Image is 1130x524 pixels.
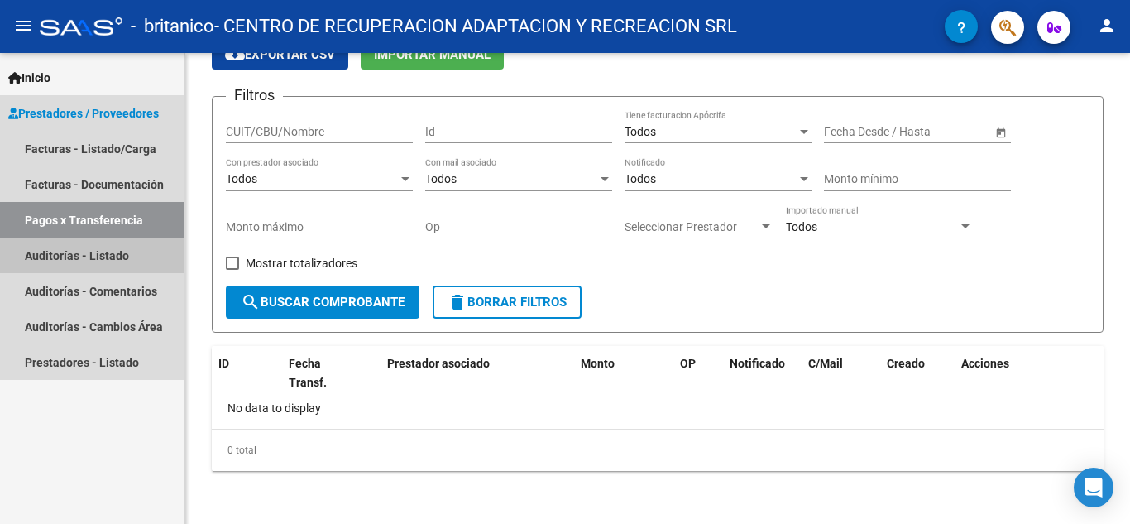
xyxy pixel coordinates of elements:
span: Inicio [8,69,50,87]
span: Importar Manual [374,47,491,62]
datatable-header-cell: Monto [574,346,673,401]
datatable-header-cell: ID [212,346,282,401]
span: Todos [625,172,656,185]
h3: Filtros [226,84,283,107]
span: Fecha Transf. [289,357,327,389]
span: Exportar CSV [225,47,335,62]
datatable-header-cell: OP [673,346,723,401]
input: Fecha fin [898,125,979,139]
mat-icon: cloud_download [225,44,245,64]
mat-icon: person [1097,16,1117,36]
mat-icon: menu [13,16,33,36]
span: Seleccionar Prestador [625,220,759,234]
span: Notificado [730,357,785,370]
button: Importar Manual [361,39,504,70]
span: - britanico [131,8,214,45]
datatable-header-cell: Fecha Transf. [282,346,357,401]
span: - CENTRO DE RECUPERACION ADAPTACION Y RECREACION SRL [214,8,737,45]
span: Monto [581,357,615,370]
span: Creado [887,357,925,370]
button: Buscar Comprobante [226,286,419,319]
div: Open Intercom Messenger [1074,468,1113,507]
span: C/Mail [808,357,843,370]
button: Borrar Filtros [433,286,582,319]
datatable-header-cell: Acciones [955,346,1104,401]
input: Fecha inicio [824,125,884,139]
span: Mostrar totalizadores [246,253,357,273]
div: 0 total [212,430,1104,471]
span: Todos [786,220,817,233]
button: Open calendar [992,123,1009,141]
span: ID [218,357,229,370]
mat-icon: search [241,292,261,312]
span: Borrar Filtros [448,295,567,310]
datatable-header-cell: Notificado [723,346,802,401]
span: Todos [425,172,457,185]
span: Todos [625,125,656,138]
span: Prestadores / Proveedores [8,104,159,123]
datatable-header-cell: Prestador asociado [381,346,574,401]
span: Buscar Comprobante [241,295,405,310]
datatable-header-cell: Creado [880,346,955,401]
span: Todos [226,172,257,185]
datatable-header-cell: C/Mail [802,346,880,401]
span: Prestador asociado [387,357,490,370]
span: OP [680,357,696,370]
span: Acciones [961,357,1009,370]
button: Exportar CSV [212,39,348,70]
div: No data to display [212,387,1104,429]
mat-icon: delete [448,292,467,312]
